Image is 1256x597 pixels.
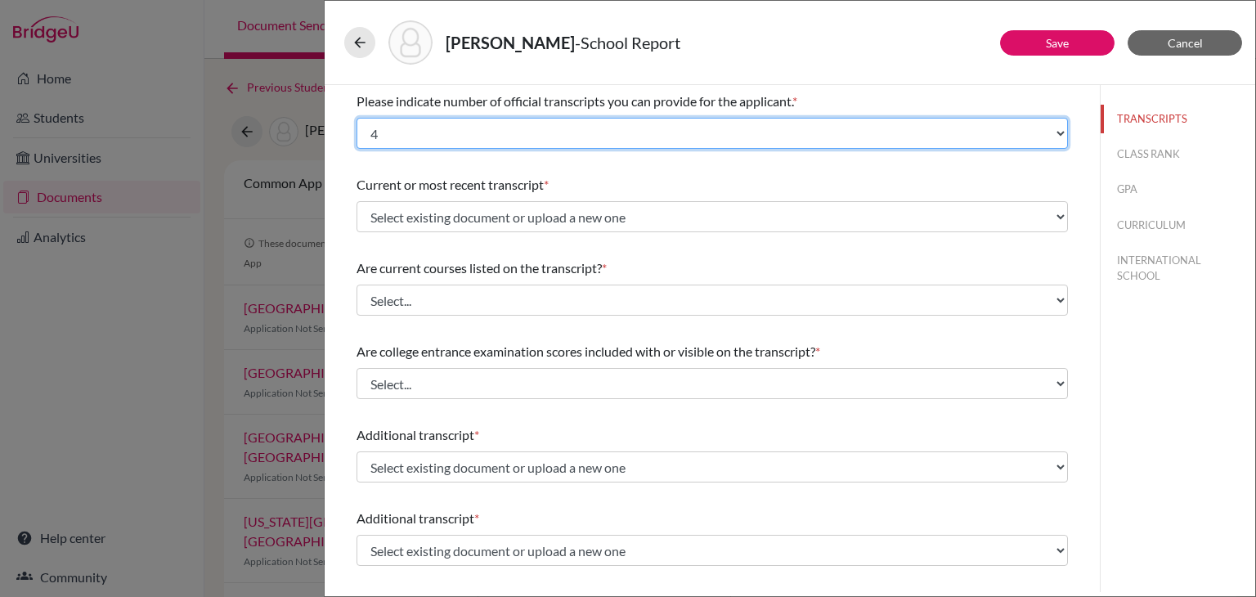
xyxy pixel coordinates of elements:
[1101,175,1255,204] button: GPA
[575,33,680,52] span: - School Report
[357,260,602,276] span: Are current courses listed on the transcript?
[357,93,792,109] span: Please indicate number of official transcripts you can provide for the applicant.
[1101,140,1255,168] button: CLASS RANK
[1101,105,1255,133] button: TRANSCRIPTS
[357,510,474,526] span: Additional transcript
[446,33,575,52] strong: [PERSON_NAME]
[1101,211,1255,240] button: CURRICULUM
[357,177,544,192] span: Current or most recent transcript
[1101,246,1255,290] button: INTERNATIONAL SCHOOL
[357,427,474,442] span: Additional transcript
[357,343,815,359] span: Are college entrance examination scores included with or visible on the transcript?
